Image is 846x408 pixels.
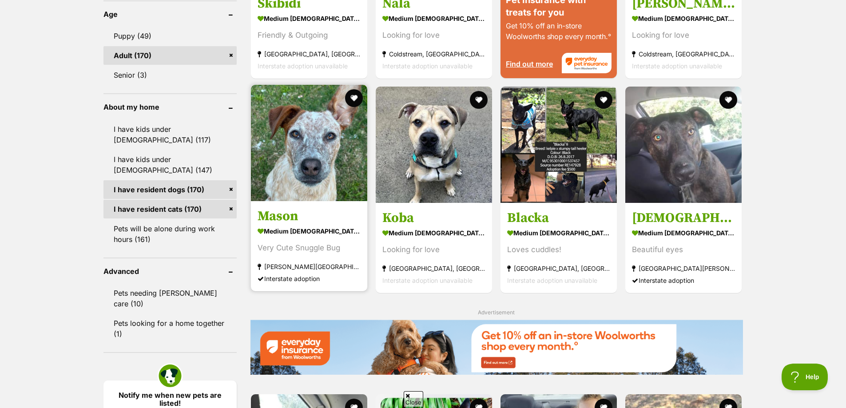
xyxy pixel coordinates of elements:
[632,274,735,286] div: Interstate adoption
[625,203,742,293] a: [DEMOGRAPHIC_DATA] medium [DEMOGRAPHIC_DATA] Dog Beautiful eyes [GEOGRAPHIC_DATA][PERSON_NAME][GE...
[103,267,237,275] header: Advanced
[258,261,361,273] strong: [PERSON_NAME][GEOGRAPHIC_DATA]
[507,244,610,256] div: Loves cuddles!
[632,210,735,226] h3: [DEMOGRAPHIC_DATA]
[500,87,617,203] img: Blacka - Australian Kelpie x Australian Stumpy Tail Cattle Dog
[103,66,237,84] a: Senior (3)
[382,12,485,24] strong: medium [DEMOGRAPHIC_DATA] Dog
[382,48,485,59] strong: Coldstream, [GEOGRAPHIC_DATA]
[103,10,237,18] header: Age
[632,244,735,256] div: Beautiful eyes
[103,219,237,249] a: Pets will be alone during work hours (161)
[103,284,237,313] a: Pets needing [PERSON_NAME] care (10)
[250,320,743,376] a: Everyday Insurance promotional banner
[382,29,485,41] div: Looking for love
[258,62,348,69] span: Interstate adoption unavailable
[470,91,488,109] button: favourite
[782,364,828,390] iframe: Help Scout Beacon - Open
[632,29,735,41] div: Looking for love
[258,29,361,41] div: Friendly & Outgoing
[345,89,363,107] button: favourite
[382,62,473,69] span: Interstate adoption unavailable
[258,12,361,24] strong: medium [DEMOGRAPHIC_DATA] Dog
[382,244,485,256] div: Looking for love
[251,85,367,201] img: Mason - Australian Cattle Dog
[103,46,237,65] a: Adult (170)
[500,203,617,293] a: Blacka medium [DEMOGRAPHIC_DATA] Dog Loves cuddles! [GEOGRAPHIC_DATA], [GEOGRAPHIC_DATA] Intersta...
[258,225,361,238] strong: medium [DEMOGRAPHIC_DATA] Dog
[507,226,610,239] strong: medium [DEMOGRAPHIC_DATA] Dog
[103,27,237,45] a: Puppy (49)
[258,242,361,254] div: Very Cute Snuggle Bug
[376,203,492,293] a: Koba medium [DEMOGRAPHIC_DATA] Dog Looking for love [GEOGRAPHIC_DATA], [GEOGRAPHIC_DATA] Intersta...
[632,262,735,274] strong: [GEOGRAPHIC_DATA][PERSON_NAME][GEOGRAPHIC_DATA]
[382,277,473,284] span: Interstate adoption unavailable
[632,226,735,239] strong: medium [DEMOGRAPHIC_DATA] Dog
[103,314,237,343] a: Pets looking for a home together (1)
[258,48,361,59] strong: [GEOGRAPHIC_DATA], [GEOGRAPHIC_DATA]
[382,262,485,274] strong: [GEOGRAPHIC_DATA], [GEOGRAPHIC_DATA]
[595,91,612,109] button: favourite
[103,120,237,149] a: I have kids under [DEMOGRAPHIC_DATA] (117)
[103,103,237,111] header: About my home
[250,320,743,374] img: Everyday Insurance promotional banner
[404,391,423,407] span: Close
[258,273,361,285] div: Interstate adoption
[317,0,322,7] img: adc.png
[632,12,735,24] strong: medium [DEMOGRAPHIC_DATA] Dog
[103,150,237,179] a: I have kids under [DEMOGRAPHIC_DATA] (147)
[251,201,367,291] a: Mason medium [DEMOGRAPHIC_DATA] Dog Very Cute Snuggle Bug [PERSON_NAME][GEOGRAPHIC_DATA] Intersta...
[632,48,735,59] strong: Coldstream, [GEOGRAPHIC_DATA]
[507,262,610,274] strong: [GEOGRAPHIC_DATA], [GEOGRAPHIC_DATA]
[625,87,742,203] img: Zeus - Kelpie Dog
[507,277,597,284] span: Interstate adoption unavailable
[382,226,485,239] strong: medium [DEMOGRAPHIC_DATA] Dog
[103,200,237,218] a: I have resident cats (170)
[382,210,485,226] h3: Koba
[376,87,492,203] img: Koba - American Staffordshire Terrier Dog
[720,91,738,109] button: favourite
[478,309,515,316] span: Advertisement
[507,210,610,226] h3: Blacka
[632,62,722,69] span: Interstate adoption unavailable
[103,180,237,199] a: I have resident dogs (170)
[258,208,361,225] h3: Mason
